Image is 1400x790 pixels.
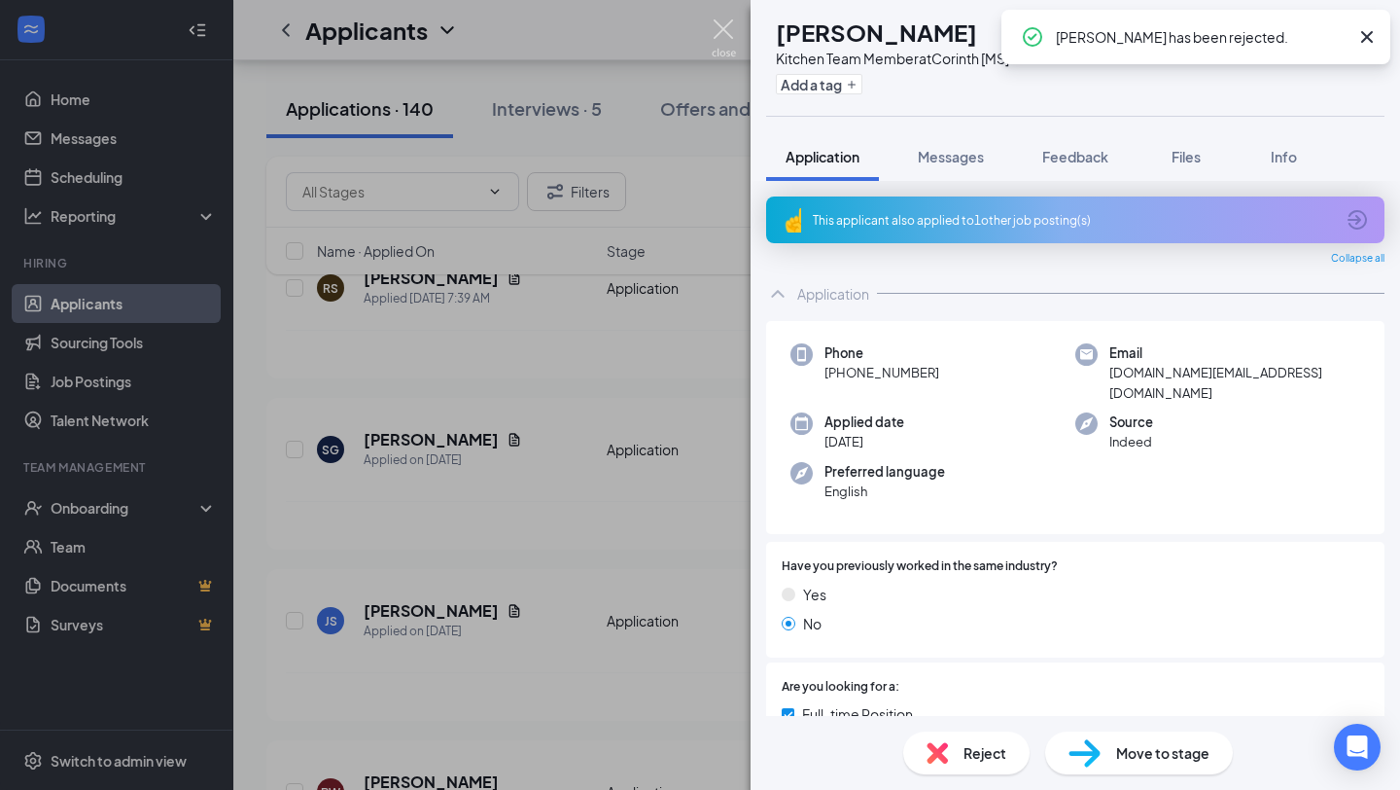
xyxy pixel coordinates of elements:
div: Kitchen Team Member at Corinth [MS] [776,49,1009,68]
span: Preferred language [824,462,945,482]
svg: ChevronUp [766,282,789,305]
span: Files [1172,148,1201,165]
svg: ArrowCircle [1346,208,1369,232]
span: Yes [803,584,826,605]
span: Indeed [1109,432,1153,451]
svg: Plus [846,79,857,90]
span: Application [786,148,859,165]
span: [PHONE_NUMBER] [824,363,939,382]
div: Application [797,284,869,304]
span: Phone [824,343,939,363]
span: Applied date [824,413,904,432]
span: Are you looking for a: [782,678,899,697]
div: Open Intercom Messenger [1334,724,1381,771]
div: [PERSON_NAME] has been rejected. [1056,25,1347,49]
svg: CheckmarkCircle [1021,25,1044,49]
span: Info [1271,148,1297,165]
span: Messages [918,148,984,165]
span: Reject [963,742,1006,764]
span: Email [1109,343,1360,363]
span: Source [1109,413,1153,432]
span: Have you previously worked in the same industry? [782,557,1058,576]
span: Full-time Position [802,703,913,725]
span: Move to stage [1116,742,1209,764]
span: English [824,482,945,501]
span: [DATE] [824,432,904,451]
span: Feedback [1042,148,1108,165]
span: Collapse all [1331,251,1384,267]
button: PlusAdd a tag [776,74,862,94]
svg: Cross [1355,25,1379,49]
span: No [803,613,822,634]
h1: [PERSON_NAME] [776,16,977,49]
div: This applicant also applied to 1 other job posting(s) [813,212,1334,229]
span: [DOMAIN_NAME][EMAIL_ADDRESS][DOMAIN_NAME] [1109,363,1360,403]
